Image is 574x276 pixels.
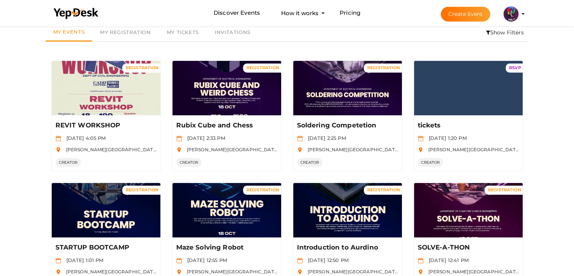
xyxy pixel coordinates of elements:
a: My Events [46,24,92,42]
img: calendar.svg [297,258,303,264]
img: location.svg [418,269,423,275]
img: calendar.svg [418,258,423,264]
a: My Tickets [159,24,207,41]
span: [DATE] 2:33 PM [183,135,225,141]
p: SOLVE-A-THON [418,243,517,252]
span: [PERSON_NAME][GEOGRAPHIC_DATA], [GEOGRAPHIC_DATA], [GEOGRAPHIC_DATA], [GEOGRAPHIC_DATA], [GEOGRAP... [183,269,496,274]
span: [DATE] 1:01 PM [63,257,104,263]
p: tickets [418,121,517,130]
span: CREATOR [297,158,323,167]
p: Maze Solving Robot [176,243,275,252]
button: Create Event [441,7,491,22]
img: calendar.svg [297,136,303,141]
span: My Registration [100,29,151,35]
span: [DATE] 1:20 PM [425,135,467,141]
button: How it works [279,6,321,20]
span: [PERSON_NAME][GEOGRAPHIC_DATA], [GEOGRAPHIC_DATA], [GEOGRAPHIC_DATA], [GEOGRAPHIC_DATA], [GEOGRAP... [62,147,375,152]
img: calendar.svg [55,258,61,264]
img: location.svg [176,147,182,153]
a: Pricing [340,6,360,20]
span: [DATE] 2:25 PM [304,135,346,141]
p: Soldering Competetion [297,121,396,130]
span: [PERSON_NAME][GEOGRAPHIC_DATA], [GEOGRAPHIC_DATA], [GEOGRAPHIC_DATA], [GEOGRAPHIC_DATA], [GEOGRAP... [62,269,375,274]
li: Show Filters [481,24,529,41]
span: CREATOR [176,158,202,167]
p: Rubix Cube and Chess [176,121,275,130]
img: location.svg [55,147,61,153]
a: Invitations [207,24,259,41]
span: My Tickets [167,29,199,35]
img: location.svg [297,269,303,275]
img: calendar.svg [55,136,61,141]
span: Invitations [215,29,251,35]
a: My Registration [92,24,159,41]
span: [PERSON_NAME][GEOGRAPHIC_DATA], [GEOGRAPHIC_DATA], [GEOGRAPHIC_DATA], [GEOGRAPHIC_DATA], [GEOGRAP... [183,147,496,152]
p: STARTUP BOOTCAMP [55,243,155,252]
span: My Events [53,29,85,35]
img: calendar.svg [176,258,182,264]
span: [DATE] 12:41 PM [425,257,469,263]
span: [DATE] 4:05 PM [63,135,106,141]
span: CREATOR [418,158,443,167]
p: REVIT WORKSHOP [55,121,155,130]
img: location.svg [55,269,61,275]
span: CREATOR [55,158,81,167]
span: [DATE] 12:55 PM [183,257,227,263]
img: 5BK8ZL5P_small.png [503,6,519,22]
p: Introduction to Aurdino [297,243,396,252]
img: calendar.svg [176,136,182,141]
a: Discover Events [214,6,260,20]
span: [DATE] 12:50 PM [304,257,349,263]
img: location.svg [176,269,182,275]
img: location.svg [418,147,423,153]
img: calendar.svg [418,136,423,141]
img: location.svg [297,147,303,153]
